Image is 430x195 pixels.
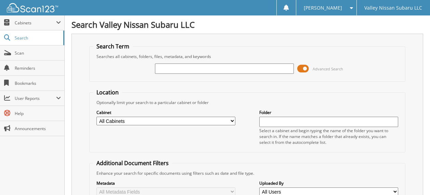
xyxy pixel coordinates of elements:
[15,50,61,56] span: Scan
[364,6,422,10] span: Valley Nissan Subaru LLC
[93,159,172,167] legend: Additional Document Filters
[15,20,56,26] span: Cabinets
[15,126,61,131] span: Announcements
[93,100,401,105] div: Optionally limit your search to a particular cabinet or folder
[313,66,343,71] span: Advanced Search
[259,128,398,145] div: Select a cabinet and begin typing the name of the folder you want to search in. If the name match...
[15,65,61,71] span: Reminders
[93,89,122,96] legend: Location
[7,3,58,12] img: scan123-logo-white.svg
[15,111,61,116] span: Help
[259,110,398,115] label: Folder
[15,80,61,86] span: Bookmarks
[93,43,133,50] legend: Search Term
[93,170,401,176] div: Enhance your search for specific documents using filters such as date and file type.
[96,110,235,115] label: Cabinet
[93,54,401,59] div: Searches all cabinets, folders, files, metadata, and keywords
[71,19,423,30] h1: Search Valley Nissan Subaru LLC
[15,95,56,101] span: User Reports
[96,180,235,186] label: Metadata
[259,180,398,186] label: Uploaded By
[304,6,342,10] span: [PERSON_NAME]
[15,35,60,41] span: Search
[396,162,430,195] iframe: Chat Widget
